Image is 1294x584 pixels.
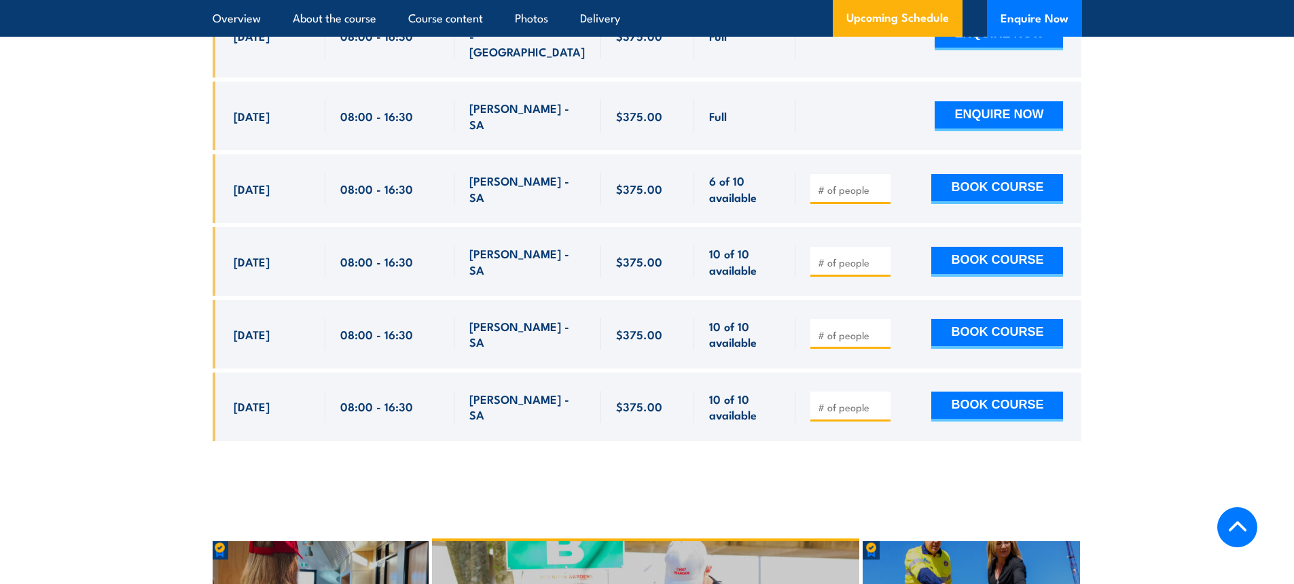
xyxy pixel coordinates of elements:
span: Full [709,108,727,124]
button: BOOK COURSE [931,247,1063,277]
span: $375.00 [616,28,662,44]
span: [PERSON_NAME] - SA [469,245,586,277]
span: 08:00 - 16:30 [340,181,413,196]
span: [PERSON_NAME] - SA [469,391,586,423]
span: $375.00 [616,398,662,414]
span: [DATE] [234,326,270,342]
span: [PERSON_NAME] - SA [469,318,586,350]
input: # of people [818,400,886,414]
span: Full [709,28,727,44]
span: $375.00 [616,254,662,269]
span: 08:00 - 16:30 [340,28,413,44]
input: # of people [818,183,886,196]
span: $375.00 [616,108,662,124]
span: $375.00 [616,181,662,196]
span: [DATE] [234,181,270,196]
span: [DATE] [234,398,270,414]
input: # of people [818,256,886,269]
span: [PERSON_NAME] - SA [469,173,586,205]
span: 08:00 - 16:30 [340,108,413,124]
span: [PERSON_NAME] - SA [469,100,586,132]
button: BOOK COURSE [931,174,1063,204]
span: 08:00 - 16:30 [340,398,413,414]
button: BOOK COURSE [931,392,1063,422]
span: $375.00 [616,326,662,342]
button: ENQUIRE NOW [935,101,1063,131]
span: 10 of 10 available [709,391,780,423]
span: [GEOGRAPHIC_DATA] - [GEOGRAPHIC_DATA] [469,12,586,59]
span: 08:00 - 16:30 [340,326,413,342]
span: 10 of 10 available [709,245,780,277]
span: 08:00 - 16:30 [340,254,413,269]
input: # of people [818,328,886,342]
span: [DATE] [234,254,270,269]
span: [DATE] [234,28,270,44]
span: [DATE] [234,108,270,124]
button: BOOK COURSE [931,319,1063,349]
span: 6 of 10 available [709,173,780,205]
span: 10 of 10 available [709,318,780,350]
